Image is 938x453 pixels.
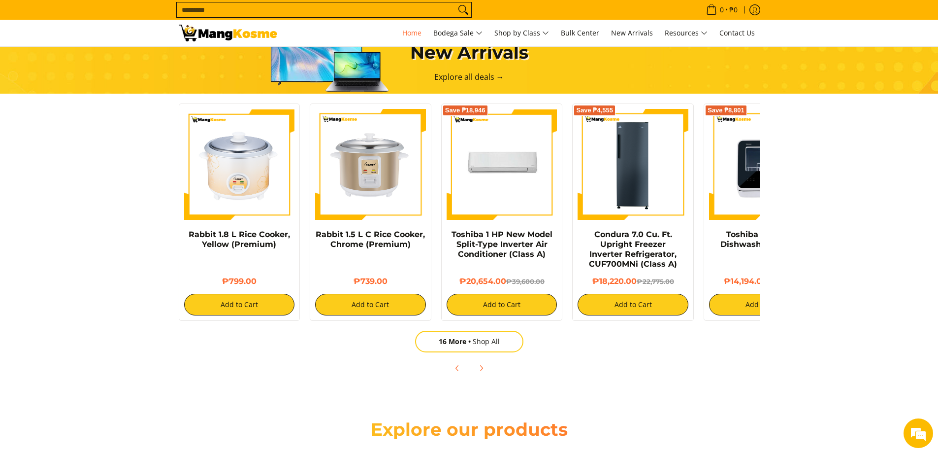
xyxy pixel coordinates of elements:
[184,109,295,220] img: https://mangkosme.com/products/rabbit-1-8-l-rice-cooker-yellow-class-a
[611,28,653,37] span: New Arrivals
[660,20,712,46] a: Resources
[315,109,426,220] img: https://mangkosme.com/products/rabbit-1-5-l-c-rice-cooker-chrome-class-a
[428,20,487,46] a: Bodega Sale
[708,107,744,113] span: Save ₱8,801
[316,230,425,249] a: Rabbit 1.5 L C Rice Cooker, Chrome (Premium)
[326,418,612,441] h2: Explore our products
[287,20,760,46] nav: Main Menu
[315,277,426,286] h6: ₱739.00
[5,269,188,304] textarea: Type your message and hit 'Enter'
[606,20,658,46] a: New Arrivals
[576,107,613,113] span: Save ₱4,555
[315,294,426,315] button: Add to Cart
[402,28,421,37] span: Home
[719,28,755,37] span: Contact Us
[556,20,604,46] a: Bulk Center
[714,20,760,46] a: Contact Us
[162,5,185,29] div: Minimize live chat window
[57,124,136,224] span: We're online!
[728,6,739,13] span: ₱0
[489,20,554,46] a: Shop by Class
[709,277,820,286] h6: ₱14,194.00
[637,278,674,285] del: ₱22,775.00
[433,27,483,39] span: Bodega Sale
[506,278,545,285] del: ₱39,600.00
[184,277,295,286] h6: ₱799.00
[189,230,290,249] a: Rabbit 1.8 L Rice Cooker, Yellow (Premium)
[720,230,809,249] a: Toshiba Mini 4-Set Dishwasher (Class A)
[415,331,523,352] a: 16 MoreShop All
[184,294,295,315] button: Add to Cart
[452,230,552,259] a: Toshiba 1 HP New Model Split-Type Inverter Air Conditioner (Class A)
[578,277,688,286] h6: ₱18,220.00
[589,230,677,269] a: Condura 7.0 Cu. Ft. Upright Freezer Inverter Refrigerator, CUF700MNi (Class A)
[445,107,485,113] span: Save ₱18,946
[447,357,468,379] button: Previous
[434,71,504,82] a: Explore all deals →
[470,357,492,379] button: Next
[703,4,741,15] span: •
[447,277,557,286] h6: ₱20,654.00
[709,294,820,315] button: Add to Cart
[665,27,708,39] span: Resources
[455,2,471,17] button: Search
[447,109,557,220] img: Toshiba 1 HP New Model Split-Type Inverter Air Conditioner (Class A)
[709,109,820,220] img: Toshiba Mini 4-Set Dishwasher (Class A)
[494,27,549,39] span: Shop by Class
[51,55,165,68] div: Chat with us now
[447,294,557,315] button: Add to Cart
[578,294,688,315] button: Add to Cart
[397,20,426,46] a: Home
[179,25,277,41] img: Mang Kosme: Your Home Appliances Warehouse Sale Partner!
[578,109,688,220] img: Condura 7.0 Cu. Ft. Upright Freezer Inverter Refrigerator, CUF700MNi (Class A)
[718,6,725,13] span: 0
[561,28,599,37] span: Bulk Center
[439,337,473,346] span: 16 More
